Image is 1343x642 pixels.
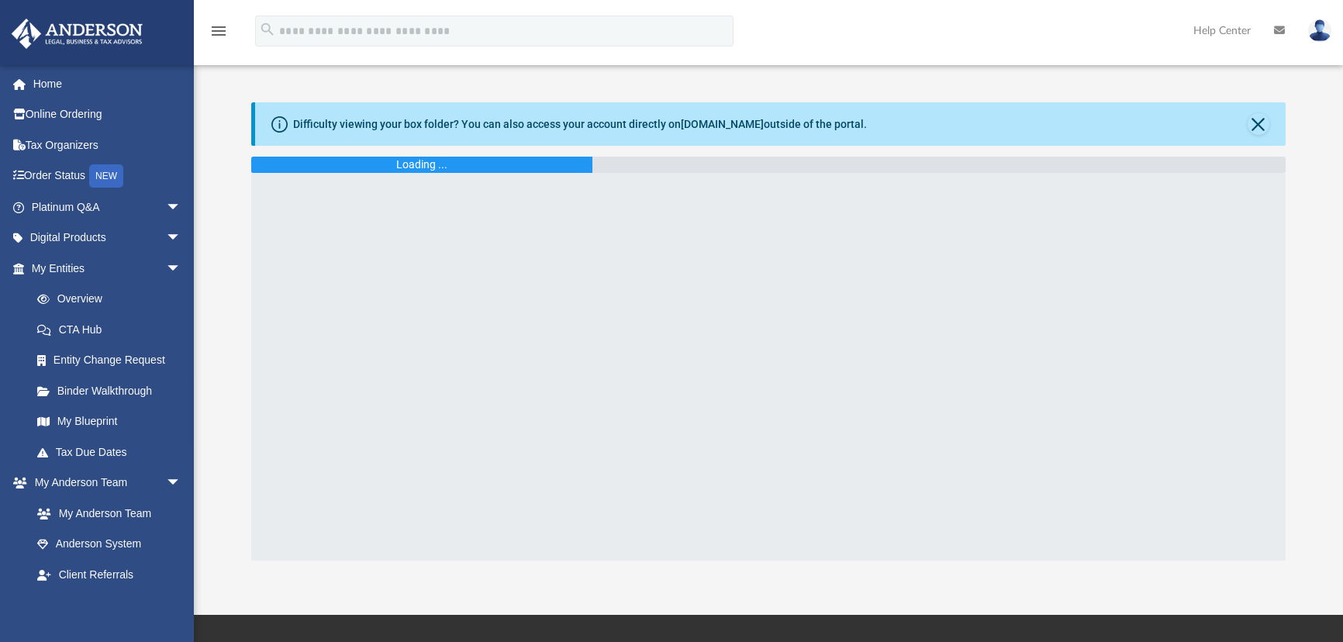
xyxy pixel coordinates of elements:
[11,99,205,130] a: Online Ordering
[1308,19,1331,42] img: User Pic
[22,406,197,437] a: My Blueprint
[11,223,205,254] a: Digital Productsarrow_drop_down
[166,590,197,622] span: arrow_drop_down
[166,223,197,254] span: arrow_drop_down
[166,192,197,223] span: arrow_drop_down
[209,22,228,40] i: menu
[11,253,205,284] a: My Entitiesarrow_drop_down
[22,314,205,345] a: CTA Hub
[209,29,228,40] a: menu
[22,529,197,560] a: Anderson System
[11,192,205,223] a: Platinum Q&Aarrow_drop_down
[681,118,764,130] a: [DOMAIN_NAME]
[166,253,197,285] span: arrow_drop_down
[396,157,447,173] div: Loading ...
[11,160,205,192] a: Order StatusNEW
[22,437,205,468] a: Tax Due Dates
[22,498,189,529] a: My Anderson Team
[11,68,205,99] a: Home
[22,284,205,315] a: Overview
[293,116,867,133] div: Difficulty viewing your box folder? You can also access your account directly on outside of the p...
[22,559,197,590] a: Client Referrals
[1248,113,1269,135] button: Close
[259,21,276,38] i: search
[166,468,197,499] span: arrow_drop_down
[22,345,205,376] a: Entity Change Request
[89,164,123,188] div: NEW
[11,129,205,160] a: Tax Organizers
[7,19,147,49] img: Anderson Advisors Platinum Portal
[11,590,197,621] a: My Documentsarrow_drop_down
[22,375,205,406] a: Binder Walkthrough
[11,468,197,499] a: My Anderson Teamarrow_drop_down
